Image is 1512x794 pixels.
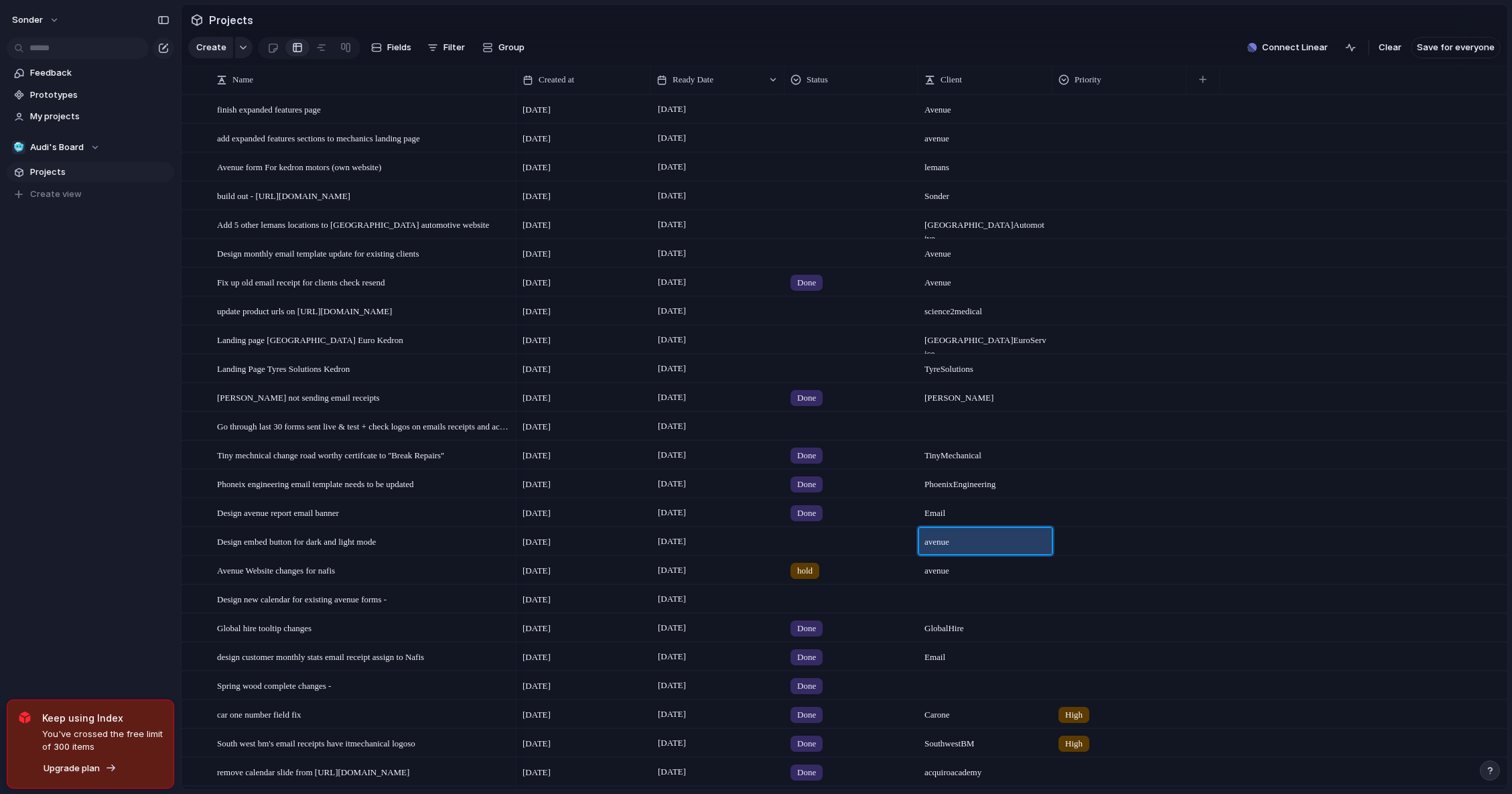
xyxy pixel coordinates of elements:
[797,622,816,635] span: Done
[655,649,689,665] span: [DATE]
[523,247,551,261] span: [DATE]
[443,41,465,54] span: Filter
[523,507,551,520] span: [DATE]
[217,360,350,376] span: Landing Page Tyres Solutions Kedron
[523,679,551,693] span: [DATE]
[523,132,551,145] span: [DATE]
[523,190,551,203] span: [DATE]
[217,677,331,693] span: Spring wood complete changes -
[217,188,350,203] span: build out - [URL][DOMAIN_NAME]
[919,240,1052,261] span: Avenue
[217,706,301,722] span: car one number field fix
[523,218,551,232] span: [DATE]
[655,130,689,146] span: [DATE]
[1065,737,1083,750] span: High
[797,478,816,491] span: Done
[919,182,1052,203] span: Sonder
[523,362,551,376] span: [DATE]
[196,41,226,54] span: Create
[217,274,385,289] span: Fix up old email receipt for clients check resend
[30,166,169,179] span: Projects
[217,505,339,520] span: Design avenue report email banner
[1379,41,1401,54] span: Clear
[422,37,470,58] button: Filter
[523,622,551,635] span: [DATE]
[673,73,713,86] span: Ready Date
[797,564,813,578] span: hold
[807,73,828,86] span: Status
[30,188,82,201] span: Create view
[217,562,335,578] span: Avenue Website changes for nafis
[797,507,816,520] span: Done
[523,161,551,174] span: [DATE]
[523,305,551,318] span: [DATE]
[7,184,174,204] button: Create view
[797,276,816,289] span: Done
[655,303,689,319] span: [DATE]
[217,389,380,405] span: [PERSON_NAME] not sending email receipts
[523,391,551,405] span: [DATE]
[655,620,689,636] span: [DATE]
[40,759,121,778] button: Upgrade plan
[797,679,816,693] span: Done
[217,476,414,491] span: Phoneix engineering email template needs to be updated
[217,649,424,664] span: design customer monthly stats email receipt assign to Nafis
[1262,41,1328,54] span: Connect Linear
[523,420,551,434] span: [DATE]
[1373,37,1407,58] button: Clear
[655,101,689,117] span: [DATE]
[655,245,689,261] span: [DATE]
[523,593,551,606] span: [DATE]
[523,651,551,664] span: [DATE]
[941,73,962,86] span: Client
[523,708,551,722] span: [DATE]
[217,735,415,750] span: South west bm's email receipts have itmechanical logoso
[523,276,551,289] span: [DATE]
[919,125,1052,145] span: avenue
[919,384,1052,405] span: [PERSON_NAME]
[30,88,169,102] span: Prototypes
[217,130,420,145] span: add expanded features sections to mechanics landing page
[42,711,163,725] span: Keep using Index
[523,766,551,779] span: [DATE]
[523,449,551,462] span: [DATE]
[919,153,1052,174] span: lemans
[523,478,551,491] span: [DATE]
[30,141,84,154] span: Audi's Board
[217,101,321,117] span: finish expanded features page
[655,591,689,607] span: [DATE]
[797,737,816,750] span: Done
[919,211,1052,245] span: [GEOGRAPHIC_DATA] Automotive
[498,41,525,54] span: Group
[217,447,444,462] span: Tiny mechnical change road worthy certifcate to ''Break Repairs''
[217,303,392,318] span: update product urls on [URL][DOMAIN_NAME]
[7,137,174,157] button: 🥶Audi's Board
[366,37,417,58] button: Fields
[919,297,1052,318] span: science 2 medical
[655,216,689,233] span: [DATE]
[655,764,689,780] span: [DATE]
[655,562,689,578] span: [DATE]
[1242,38,1333,58] button: Connect Linear
[217,216,489,232] span: Add 5 other lemans locations to [GEOGRAPHIC_DATA] automotive website
[523,737,551,750] span: [DATE]
[1417,41,1495,54] span: Save for everyone
[655,418,689,434] span: [DATE]
[30,66,169,80] span: Feedback
[387,41,411,54] span: Fields
[655,533,689,549] span: [DATE]
[919,499,1052,520] span: Email
[919,614,1052,635] span: Global Hire
[217,764,409,779] span: remove calendar slide from [URL][DOMAIN_NAME]
[919,326,1052,360] span: [GEOGRAPHIC_DATA] Euro Service
[217,332,403,347] span: Landing page [GEOGRAPHIC_DATA] Euro Kedron
[919,557,1052,578] span: avenue
[217,418,512,434] span: Go through last 30 forms sent live & test + check logos on emails receipts and acurate details
[797,651,816,664] span: Done
[655,706,689,722] span: [DATE]
[655,677,689,693] span: [DATE]
[6,9,66,31] button: sonder
[655,476,689,492] span: [DATE]
[1075,73,1101,86] span: Priority
[217,591,387,606] span: Design new calendar for existing avenue forms -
